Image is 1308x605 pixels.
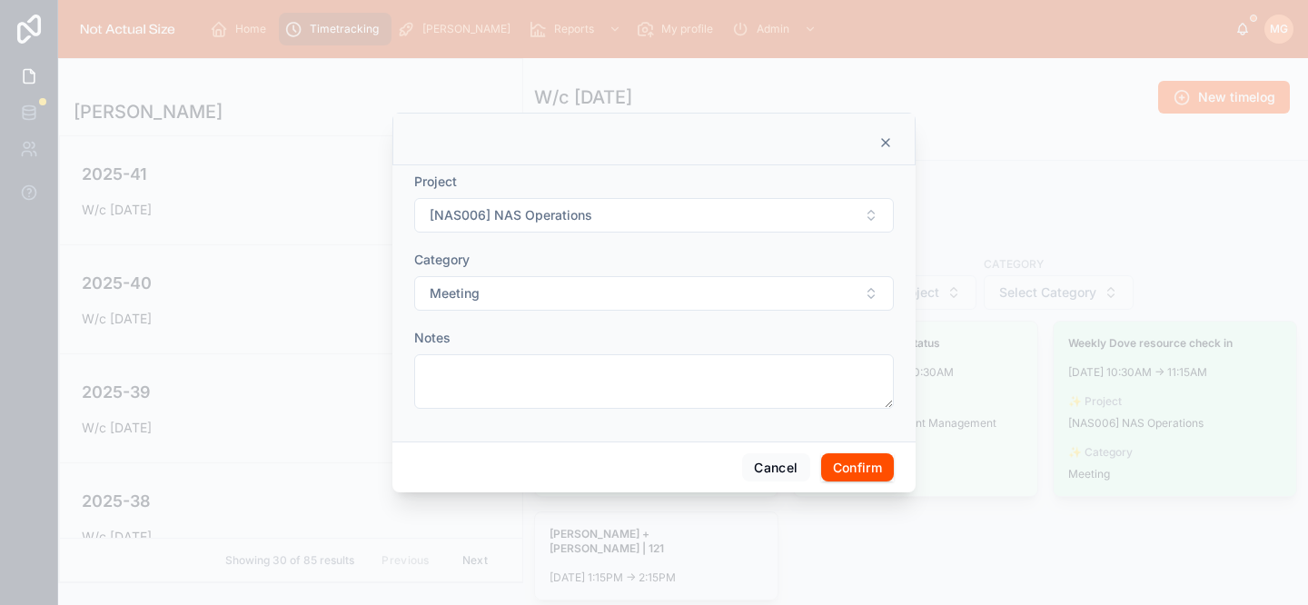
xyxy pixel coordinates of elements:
span: Project [414,174,457,189]
span: Notes [414,330,451,345]
span: Meeting [430,284,480,302]
button: Select Button [414,276,894,311]
span: Category [414,252,470,267]
button: Cancel [742,453,809,482]
button: Confirm [821,453,894,482]
span: [NAS006] NAS Operations [430,206,592,224]
button: Select Button [414,198,894,233]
